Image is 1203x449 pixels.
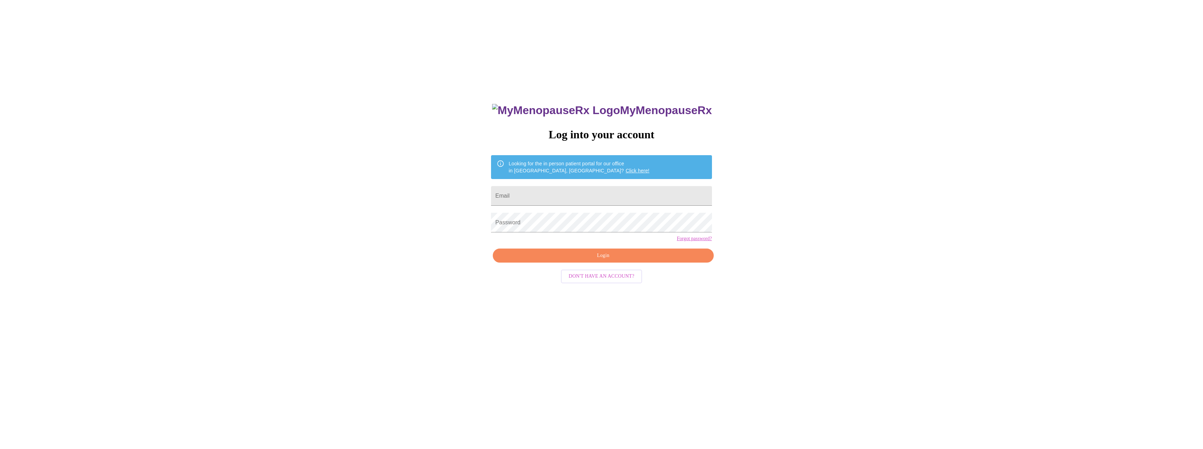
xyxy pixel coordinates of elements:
h3: Log into your account [491,128,712,141]
a: Don't have an account? [559,273,644,279]
div: Looking for the in person patient portal for our office in [GEOGRAPHIC_DATA], [GEOGRAPHIC_DATA]? [509,157,649,177]
span: Login [501,251,705,260]
button: Login [493,249,713,263]
a: Forgot password? [677,236,712,242]
img: MyMenopauseRx Logo [492,104,620,117]
span: Don't have an account? [569,272,634,281]
h3: MyMenopauseRx [492,104,712,117]
a: Click here! [626,168,649,173]
button: Don't have an account? [561,270,642,283]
